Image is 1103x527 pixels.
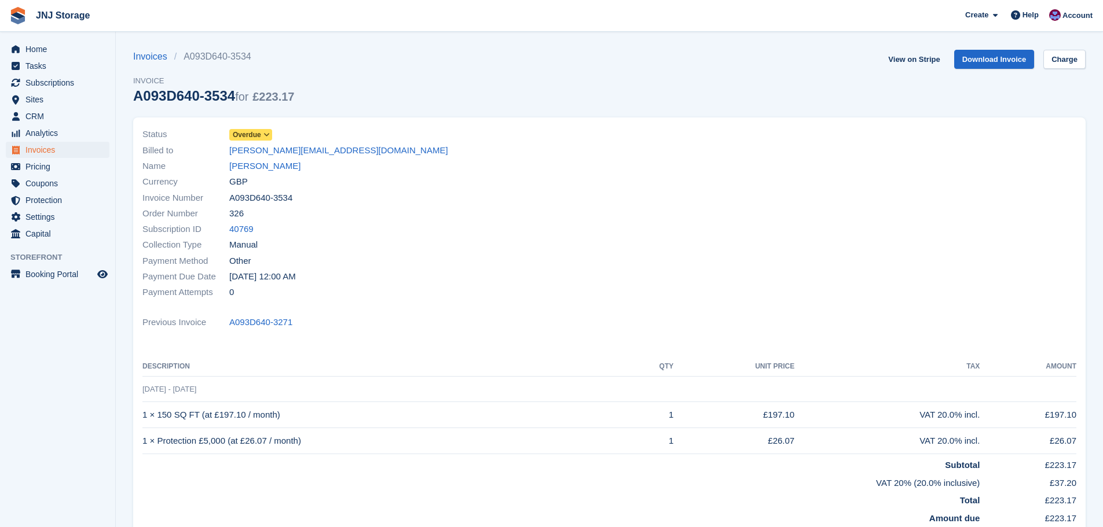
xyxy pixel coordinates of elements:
[6,266,109,282] a: menu
[1062,10,1093,21] span: Account
[142,472,980,490] td: VAT 20% (20.0% inclusive)
[1043,50,1086,69] a: Charge
[6,209,109,225] a: menu
[6,192,109,208] a: menu
[133,50,294,64] nav: breadcrumbs
[229,238,258,252] span: Manual
[673,402,794,428] td: £197.10
[229,191,292,205] span: A093D640-3534
[229,128,272,141] a: Overdue
[25,75,95,91] span: Subscriptions
[10,252,115,263] span: Storefront
[233,130,261,140] span: Overdue
[229,270,296,283] time: 2025-08-14 23:00:00 UTC
[142,255,229,268] span: Payment Method
[6,159,109,175] a: menu
[6,58,109,74] a: menu
[1049,9,1061,21] img: Jonathan Scrase
[229,316,292,329] a: A093D640-3271
[25,175,95,191] span: Coupons
[142,286,229,299] span: Payment Attempts
[673,358,794,376] th: Unit Price
[142,270,229,283] span: Payment Due Date
[25,125,95,141] span: Analytics
[965,9,988,21] span: Create
[25,142,95,158] span: Invoices
[142,358,630,376] th: Description
[133,75,294,87] span: Invoice
[630,428,674,454] td: 1
[96,267,109,281] a: Preview store
[6,108,109,124] a: menu
[929,513,980,523] strong: Amount due
[25,192,95,208] span: Protection
[229,255,251,268] span: Other
[980,454,1076,472] td: £223.17
[142,385,196,393] span: [DATE] - [DATE]
[142,175,229,189] span: Currency
[980,402,1076,428] td: £197.10
[794,434,980,448] div: VAT 20.0% incl.
[630,402,674,428] td: 1
[630,358,674,376] th: QTY
[954,50,1035,69] a: Download Invoice
[142,160,229,173] span: Name
[980,507,1076,525] td: £223.17
[6,142,109,158] a: menu
[25,226,95,242] span: Capital
[229,223,254,236] a: 40769
[142,144,229,157] span: Billed to
[6,175,109,191] a: menu
[142,428,630,454] td: 1 × Protection £5,000 (at £26.07 / month)
[25,266,95,282] span: Booking Portal
[980,472,1076,490] td: £37.20
[229,144,448,157] a: [PERSON_NAME][EMAIL_ADDRESS][DOMAIN_NAME]
[25,58,95,74] span: Tasks
[6,41,109,57] a: menu
[25,209,95,225] span: Settings
[142,191,229,205] span: Invoice Number
[25,108,95,124] span: CRM
[6,226,109,242] a: menu
[25,91,95,108] span: Sites
[229,160,301,173] a: [PERSON_NAME]
[6,75,109,91] a: menu
[229,286,234,299] span: 0
[133,50,174,64] a: Invoices
[229,207,244,220] span: 326
[6,125,109,141] a: menu
[142,128,229,141] span: Status
[794,408,980,422] div: VAT 20.0% incl.
[6,91,109,108] a: menu
[884,50,944,69] a: View on Stripe
[980,428,1076,454] td: £26.07
[142,402,630,428] td: 1 × 150 SQ FT (at £197.10 / month)
[980,358,1076,376] th: Amount
[25,41,95,57] span: Home
[142,207,229,220] span: Order Number
[252,90,294,103] span: £223.17
[25,159,95,175] span: Pricing
[980,489,1076,507] td: £223.17
[142,316,229,329] span: Previous Invoice
[960,495,980,505] strong: Total
[945,460,980,470] strong: Subtotal
[1023,9,1039,21] span: Help
[9,7,27,24] img: stora-icon-8386f47178a22dfd0bd8f6a31ec36ba5ce8667c1dd55bd0f319d3a0aa187defe.svg
[142,223,229,236] span: Subscription ID
[794,358,980,376] th: Tax
[229,175,248,189] span: GBP
[142,238,229,252] span: Collection Type
[31,6,94,25] a: JNJ Storage
[673,428,794,454] td: £26.07
[235,90,248,103] span: for
[133,88,294,104] div: A093D640-3534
